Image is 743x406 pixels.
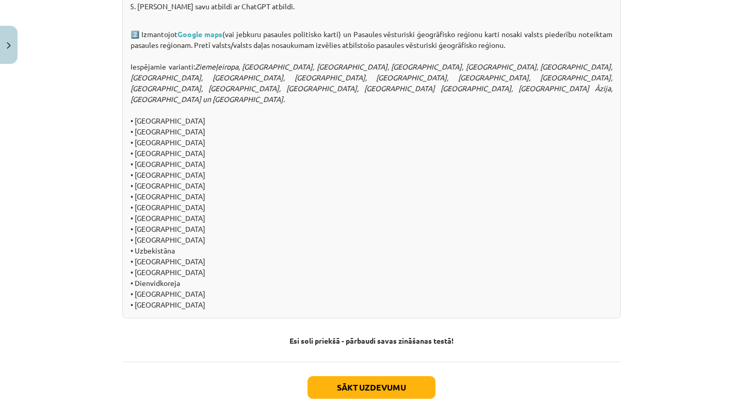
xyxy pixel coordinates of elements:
a: Google maps [177,29,222,39]
em: Ziemeļeiropa, [GEOGRAPHIC_DATA], [GEOGRAPHIC_DATA], [GEOGRAPHIC_DATA], [GEOGRAPHIC_DATA], [GEOGRA... [131,62,612,104]
img: icon-close-lesson-0947bae3869378f0d4975bcd49f059093ad1ed9edebbc8119c70593378902aed.svg [7,42,11,49]
button: Sākt uzdevumu [308,376,435,399]
strong: Esi soli priekšā - pārbaudi savas zināšanas testā! [289,336,454,345]
p: [PERSON_NAME] savu atbildi ar ChatGPT atbildi. [137,1,612,12]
